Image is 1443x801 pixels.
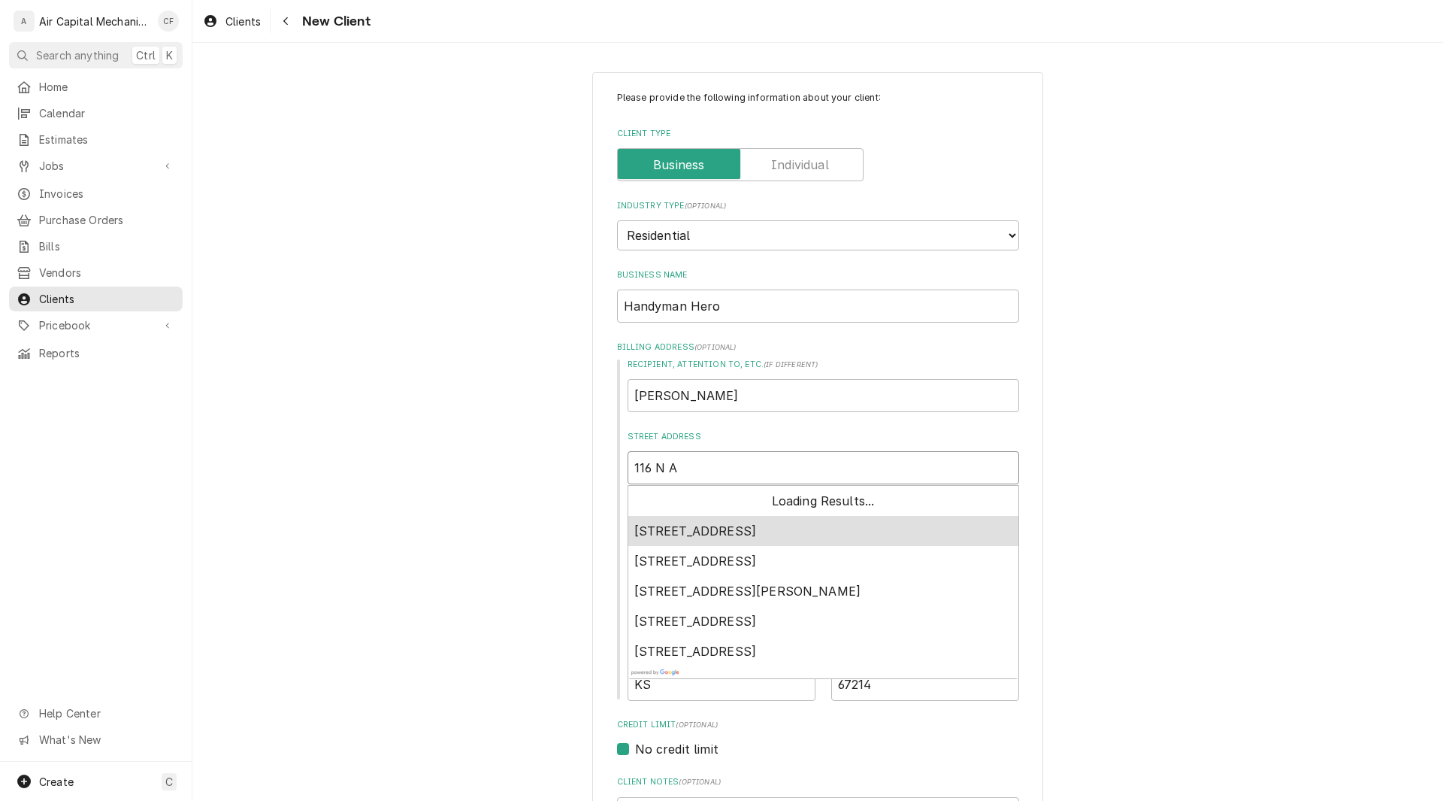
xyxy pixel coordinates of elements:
span: Pricebook [39,317,153,333]
a: Go to Jobs [9,153,183,178]
label: Business Name [617,269,1019,281]
a: Estimates [9,127,183,152]
div: Client Type [617,128,1019,181]
label: Client Type [617,128,1019,140]
button: Search anythingCtrlK [9,42,183,68]
span: Search anything [36,47,119,63]
label: Credit Limit [617,719,1019,731]
div: Business Name [617,269,1019,323]
a: Clients [9,287,183,311]
span: ( optional ) [685,202,727,210]
span: Vendors [39,265,175,281]
div: Street Address [628,431,1019,484]
span: New Client [298,11,371,32]
span: (optional) [676,721,718,729]
span: Ctrl [136,47,156,63]
a: Home [9,74,183,99]
span: What's New [39,732,174,748]
span: Create [39,775,74,788]
div: Credit Limit [617,719,1019,757]
a: Purchase Orders [9,208,183,232]
img: powered_by_google_on_white_hdpi.png [631,669,679,675]
a: Invoices [9,181,183,206]
span: Clients [39,291,175,307]
button: Navigate back [274,9,298,33]
span: Estimates [39,132,175,147]
span: Clients [225,14,261,29]
a: Clients [197,9,267,34]
span: ( optional ) [679,778,721,786]
span: Home [39,79,175,95]
div: A [14,11,35,32]
div: Industry Type [617,200,1019,250]
div: Recipient, Attention To, etc. [628,359,1019,412]
span: Reports [39,345,175,361]
span: ( optional ) [694,343,737,351]
a: Go to Pricebook [9,313,183,338]
span: Help Center [39,705,174,721]
a: Calendar [9,101,183,126]
label: Street Address [628,431,1019,443]
a: Go to Help Center [9,701,183,726]
span: [STREET_ADDRESS][PERSON_NAME] [634,584,861,599]
span: Jobs [39,158,153,174]
a: Bills [9,234,183,259]
div: Loading Results... [628,486,1018,516]
span: Bills [39,238,175,254]
span: [STREET_ADDRESS] [634,523,757,539]
span: Purchase Orders [39,212,175,228]
label: Billing Address [617,341,1019,353]
div: Billing Address [617,341,1019,701]
label: Client Notes [617,776,1019,788]
label: Industry Type [617,200,1019,212]
span: Invoices [39,186,175,202]
a: Go to What's New [9,727,183,752]
div: Air Capital Mechanical [39,14,150,29]
label: Recipient, Attention To, etc. [628,359,1019,371]
span: ( if different ) [764,360,818,369]
span: [STREET_ADDRESS] [634,554,757,569]
label: No credit limit [635,740,718,758]
span: K [166,47,173,63]
a: Reports [9,341,183,366]
div: Charles Faure's Avatar [158,11,179,32]
span: Calendar [39,105,175,121]
span: [STREET_ADDRESS] [634,614,757,629]
a: Vendors [9,260,183,285]
span: C [165,774,173,790]
div: CF [158,11,179,32]
span: [STREET_ADDRESS] [634,644,757,659]
p: Please provide the following information about your client: [617,91,1019,105]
